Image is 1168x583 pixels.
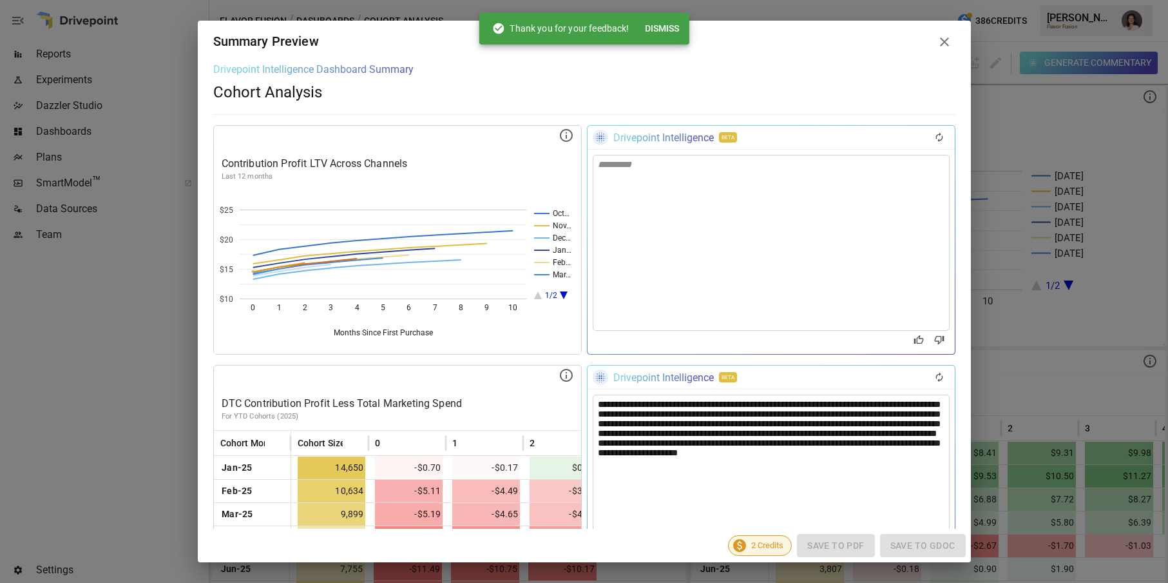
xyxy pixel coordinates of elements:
[432,303,437,312] text: 7
[213,75,955,101] div: Cohort Analysis
[743,540,791,550] span: 2 Credits
[220,526,253,549] span: Apr-25
[222,156,573,172] p: Contribution Profit LTV Across Channels
[220,480,254,502] span: Feb-25
[222,396,573,411] p: DTC Contribution Profit Less Total Marketing Spend
[530,503,598,526] span: -$4.05
[553,233,571,242] text: Dec…
[220,235,233,244] text: $20
[908,331,929,349] button: Good Response
[276,303,281,312] text: 1
[407,303,411,312] text: 6
[381,303,385,312] text: 5
[220,457,254,479] span: Jan-25
[719,132,737,143] div: BETA
[929,128,950,146] div: Regenerate
[452,503,521,526] span: -$4.65
[553,221,571,230] text: Nov…
[251,303,255,312] text: 0
[213,31,319,53] div: Summary Preview
[329,303,333,312] text: 3
[375,437,380,450] span: 0
[929,368,950,386] div: Regenerate
[213,63,414,75] span: Drivepoint Intelligence Dashboard Summary
[214,190,581,354] svg: A chart.
[452,526,521,549] span: -$8.58
[220,206,233,215] text: $25
[530,526,598,549] span: -$8.18
[452,437,457,450] span: 1
[553,246,571,255] text: Jan…
[553,209,570,218] text: Oct…
[220,503,255,526] span: Mar-25
[266,434,284,452] button: Sort
[375,457,443,479] span: -$0.70
[553,270,571,279] text: Mar…
[375,480,443,502] span: -$5.11
[459,303,463,312] text: 8
[536,434,554,452] button: Sort
[719,372,737,382] div: BETA
[222,411,573,422] p: For YTD Cohorts (2025)
[354,303,359,312] text: 4
[344,434,362,452] button: Sort
[484,303,489,312] text: 9
[640,17,684,41] button: Dismiss
[298,457,366,479] span: 14,650
[452,480,521,502] span: -$4.49
[459,434,477,452] button: Sort
[302,303,307,312] text: 2
[530,457,598,479] span: $0.36
[220,437,278,450] span: Cohort Month
[298,503,366,526] span: 9,899
[508,303,517,312] text: 10
[375,526,443,549] span: -$9.21
[220,265,233,274] text: $15
[222,172,573,182] p: Last 12 months
[220,295,233,304] text: $10
[613,371,714,384] div: Drivepoint Intelligence
[298,437,346,450] span: Cohort Size
[298,480,366,502] span: 10,634
[929,331,950,349] button: Bad Response
[452,457,521,479] span: -$0.17
[613,132,714,144] div: Drivepoint Intelligence
[298,526,366,549] span: 8,668
[553,258,571,267] text: Feb…
[544,291,557,300] text: 1/2
[375,503,443,526] span: -$5.19
[492,17,629,40] div: Thank you for your feedback!
[381,434,399,452] button: Sort
[530,480,598,502] span: -$3.92
[530,437,535,450] span: 2
[333,328,432,337] text: Months Since First Purchase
